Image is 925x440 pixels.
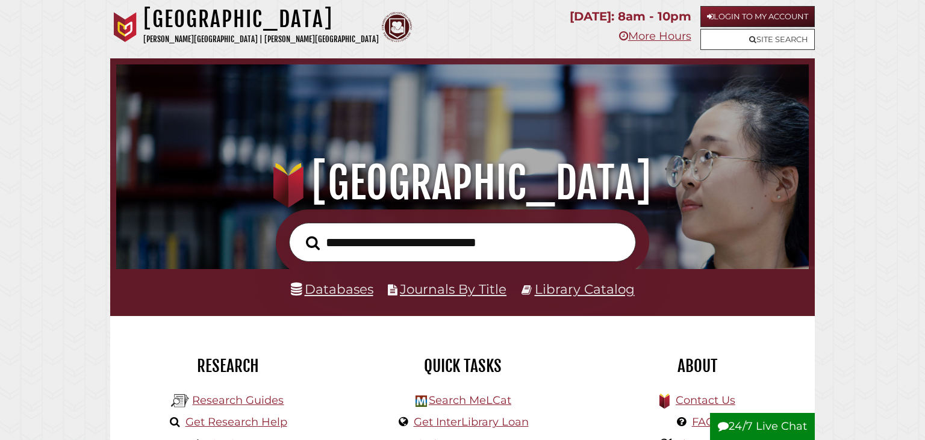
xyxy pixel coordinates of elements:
[400,281,506,297] a: Journals By Title
[414,415,529,429] a: Get InterLibrary Loan
[619,29,691,43] a: More Hours
[306,236,320,251] i: Search
[570,6,691,27] p: [DATE]: 8am - 10pm
[354,356,571,376] h2: Quick Tasks
[429,394,511,407] a: Search MeLCat
[382,12,412,42] img: Calvin Theological Seminary
[192,394,284,407] a: Research Guides
[110,12,140,42] img: Calvin University
[143,33,379,46] p: [PERSON_NAME][GEOGRAPHIC_DATA] | [PERSON_NAME][GEOGRAPHIC_DATA]
[130,156,795,209] h1: [GEOGRAPHIC_DATA]
[300,232,326,253] button: Search
[143,6,379,33] h1: [GEOGRAPHIC_DATA]
[171,392,189,410] img: Hekman Library Logo
[676,394,735,407] a: Contact Us
[535,281,635,297] a: Library Catalog
[700,29,815,50] a: Site Search
[291,281,373,297] a: Databases
[119,356,336,376] h2: Research
[416,395,427,407] img: Hekman Library Logo
[700,6,815,27] a: Login to My Account
[589,356,806,376] h2: About
[692,415,720,429] a: FAQs
[185,415,287,429] a: Get Research Help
